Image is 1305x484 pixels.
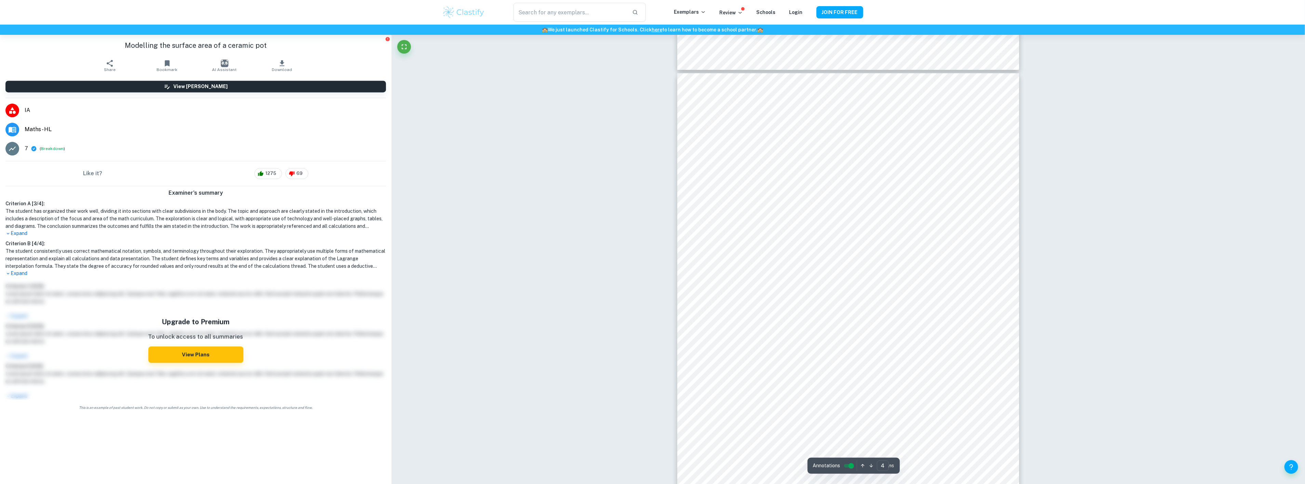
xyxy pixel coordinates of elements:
[652,27,662,32] a: here
[83,169,102,178] h6: Like it?
[148,346,243,363] button: View Plans
[442,5,485,19] img: Clastify logo
[138,56,196,75] button: Bookmark
[789,10,803,15] a: Login
[889,463,894,469] span: / 16
[1,26,1304,33] h6: We just launched Clastify for Schools. Click to learn how to become a school partner.
[196,56,253,75] button: AI Assistant
[173,83,228,90] h6: View [PERSON_NAME]
[3,189,389,197] h6: Examiner's summary
[254,168,282,179] div: 1275
[757,10,776,15] a: Schools
[272,67,292,72] span: Download
[1284,460,1298,474] button: Help and Feedback
[542,27,548,32] span: 🏫
[816,6,863,18] button: JOIN FOR FREE
[5,270,386,277] p: Expand
[5,200,386,207] h6: Criterion A [ 3 / 4 ]:
[212,67,237,72] span: AI Assistant
[5,240,386,247] h6: Criterion B [ 4 / 4 ]:
[40,146,65,152] span: ( )
[104,67,116,72] span: Share
[25,125,386,134] span: Maths - HL
[5,81,386,92] button: View [PERSON_NAME]
[25,106,386,114] span: IA
[5,230,386,237] p: Expand
[674,8,706,16] p: Exemplars
[148,332,243,341] p: To unlock access to all summaries
[221,59,228,67] img: AI Assistant
[253,56,311,75] button: Download
[385,36,390,41] button: Report issue
[757,27,763,32] span: 🏫
[41,146,64,152] button: Breakdown
[285,168,308,179] div: 69
[720,9,743,16] p: Review
[5,40,386,51] h1: Modelling the surface area of a ceramic pot
[293,170,306,177] span: 69
[397,40,411,54] button: Fullscreen
[148,317,243,327] h5: Upgrade to Premium
[262,170,280,177] span: 1275
[25,144,28,153] p: 7
[3,405,389,410] span: This is an example of past student work. Do not copy or submit as your own. Use to understand the...
[5,247,386,270] h1: The student consistently uses correct mathematical notation, symbols, and terminology throughout ...
[813,462,840,469] span: Annotations
[157,67,177,72] span: Bookmark
[81,56,138,75] button: Share
[514,3,626,22] input: Search for any exemplars...
[5,207,386,230] h1: The student has organized their work well, dividing it into sections with clear subdivisions in t...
